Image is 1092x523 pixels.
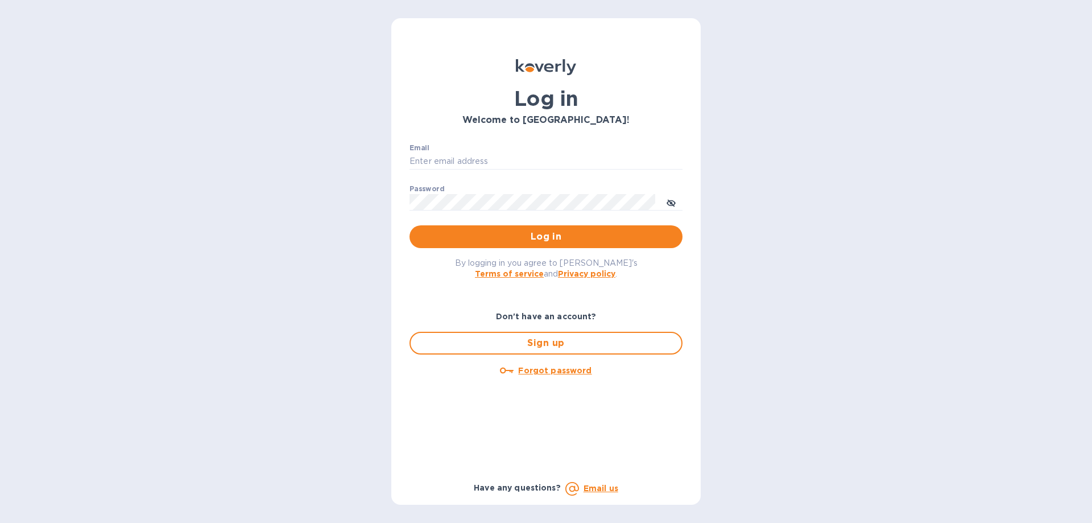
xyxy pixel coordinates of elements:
[660,191,682,213] button: toggle password visibility
[474,483,561,492] b: Have any questions?
[409,186,444,192] label: Password
[409,225,682,248] button: Log in
[584,484,618,493] a: Email us
[409,115,682,126] h3: Welcome to [GEOGRAPHIC_DATA]!
[420,336,672,350] span: Sign up
[475,269,544,278] a: Terms of service
[518,366,591,375] u: Forgot password
[409,153,682,170] input: Enter email address
[409,332,682,355] button: Sign up
[409,87,682,110] h1: Log in
[496,312,597,321] b: Don't have an account?
[409,145,429,151] label: Email
[419,230,673,244] span: Log in
[516,59,576,75] img: Koverly
[455,258,638,278] span: By logging in you agree to [PERSON_NAME]'s and .
[558,269,615,278] a: Privacy policy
